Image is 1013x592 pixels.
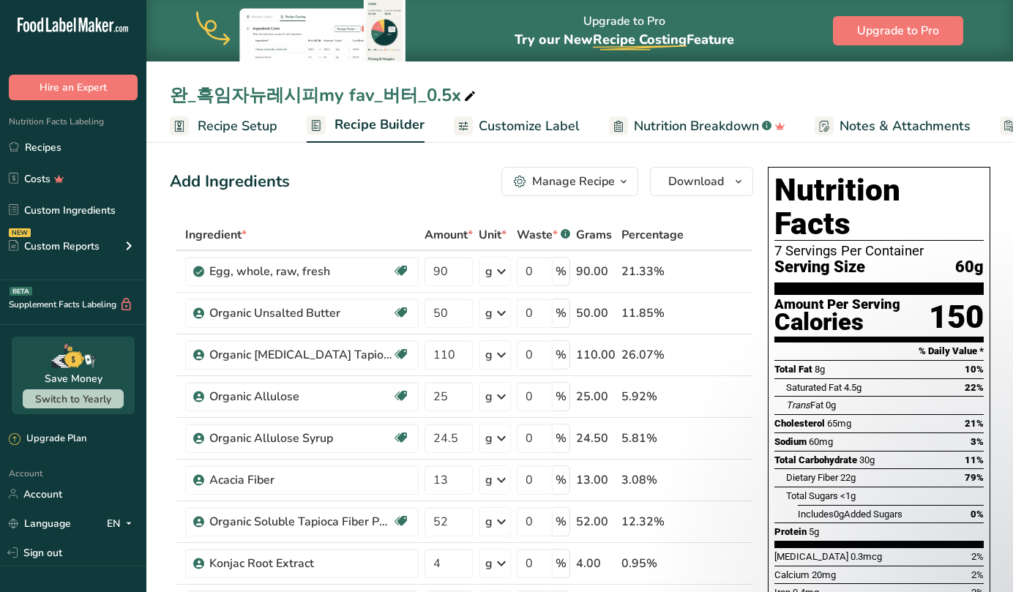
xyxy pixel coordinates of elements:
div: g [485,346,493,364]
div: Organic [MEDICAL_DATA] Tapioca Syrup [209,346,392,364]
div: 26.07% [621,346,684,364]
span: 65mg [827,418,851,429]
span: Nutrition Breakdown [634,116,759,136]
div: 13.00 [576,471,616,489]
iframe: Intercom live chat [963,542,998,577]
span: Recipe Setup [198,116,277,136]
span: 0.3mcg [851,551,882,562]
div: Save Money [45,371,102,386]
a: Recipe Setup [170,110,277,143]
div: 24.50 [576,430,616,447]
div: 110.00 [576,346,616,364]
span: Recipe Costing [593,31,687,48]
div: 4.00 [576,555,616,572]
div: Upgrade to Pro [515,1,734,61]
div: 150 [929,298,984,337]
section: % Daily Value * [774,342,984,360]
button: Switch to Yearly [23,389,124,408]
span: Unit [479,226,506,244]
span: Try our New Feature [515,31,734,48]
span: Cholesterol [774,418,825,429]
span: Grams [576,226,612,244]
span: Switch to Yearly [35,392,111,406]
div: BETA [10,287,32,296]
span: Amount [425,226,473,244]
span: [MEDICAL_DATA] [774,551,848,562]
span: Total Fat [774,364,812,375]
span: 20mg [812,569,836,580]
span: 22% [965,382,984,393]
span: Recipe Builder [334,115,425,135]
span: Serving Size [774,258,865,277]
div: Add Ingredients [170,170,290,194]
div: 25.00 [576,388,616,405]
button: Download [650,167,753,196]
div: Egg, whole, raw, fresh [209,263,392,280]
span: 0g [826,400,836,411]
div: 0.95% [621,555,684,572]
div: g [485,555,493,572]
span: 8g [815,364,825,375]
div: g [485,263,493,280]
span: Saturated Fat [786,382,842,393]
div: Acacia Fiber [209,471,392,489]
div: Manage Recipe [532,173,615,190]
div: 완_흑임자뉴레시피my fav_버터_0.5x [170,82,479,108]
div: NEW [9,228,31,237]
div: 7 Servings Per Container [774,244,984,258]
span: Fat [786,400,823,411]
div: Custom Reports [9,239,100,254]
span: Upgrade to Pro [857,22,939,40]
span: Percentage [621,226,684,244]
div: 21.33% [621,263,684,280]
span: 2% [971,569,984,580]
div: Konjac Root Extract [209,555,392,572]
a: Customize Label [454,110,580,143]
div: g [485,388,493,405]
span: 60g [955,258,984,277]
span: 60mg [809,436,833,447]
a: Language [9,511,71,536]
i: Trans [786,400,810,411]
span: Download [668,173,724,190]
div: EN [107,514,138,532]
div: 50.00 [576,304,616,322]
span: Customize Label [479,116,580,136]
span: 10% [965,364,984,375]
div: Upgrade Plan [9,432,86,446]
span: 3% [971,436,984,447]
div: Organic Soluble Tapioca Fiber Powder [209,513,392,531]
div: Organic Allulose [209,388,392,405]
div: Organic Allulose Syrup [209,430,392,447]
div: 5.81% [621,430,684,447]
span: Calcium [774,569,810,580]
div: 5.92% [621,388,684,405]
div: 90.00 [576,263,616,280]
a: Nutrition Breakdown [609,110,785,143]
span: Notes & Attachments [840,116,971,136]
div: g [485,430,493,447]
h1: Nutrition Facts [774,173,984,241]
button: Upgrade to Pro [833,16,963,45]
div: 11.85% [621,304,684,322]
div: g [485,304,493,322]
button: Hire an Expert [9,75,138,100]
span: 21% [965,418,984,429]
div: 52.00 [576,513,616,531]
span: Sodium [774,436,807,447]
span: 4.5g [844,382,861,393]
div: 12.32% [621,513,684,531]
a: Recipe Builder [307,108,425,143]
div: Organic Unsalted Butter [209,304,392,322]
div: Calories [774,312,900,333]
div: g [485,513,493,531]
div: Amount Per Serving [774,298,900,312]
div: 3.08% [621,471,684,489]
div: Waste [517,226,570,244]
button: Manage Recipe [501,167,638,196]
span: Ingredient [185,226,247,244]
a: Notes & Attachments [815,110,971,143]
div: g [485,471,493,489]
